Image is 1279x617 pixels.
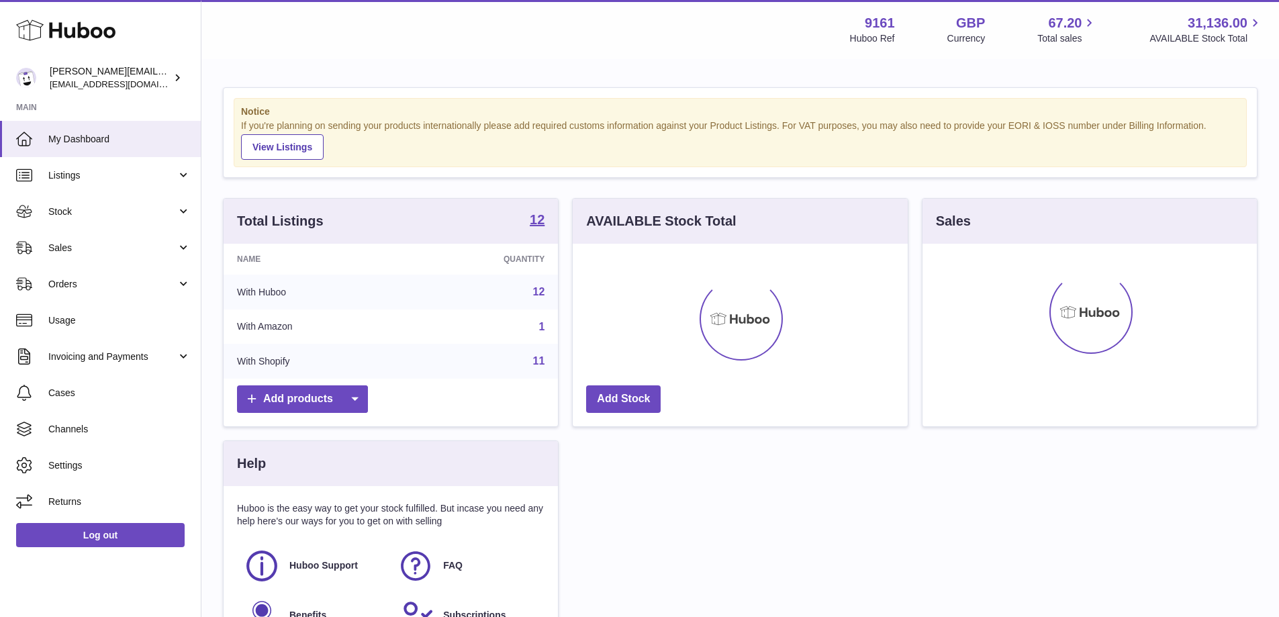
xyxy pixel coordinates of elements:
th: Name [224,244,407,275]
span: AVAILABLE Stock Total [1149,32,1263,45]
strong: 12 [530,213,544,226]
span: [EMAIL_ADDRESS][DOMAIN_NAME] [50,79,197,89]
span: Returns [48,495,191,508]
span: Channels [48,423,191,436]
h3: Sales [936,212,971,230]
span: Settings [48,459,191,472]
span: 31,136.00 [1188,14,1247,32]
p: Huboo is the easy way to get your stock fulfilled. But incase you need any help here's our ways f... [237,502,544,528]
strong: 9161 [865,14,895,32]
span: My Dashboard [48,133,191,146]
td: With Shopify [224,344,407,379]
a: 12 [533,286,545,297]
span: Usage [48,314,191,327]
div: If you're planning on sending your products internationally please add required customs informati... [241,120,1239,160]
span: Total sales [1037,32,1097,45]
span: Stock [48,205,177,218]
a: Huboo Support [244,548,384,584]
span: Listings [48,169,177,182]
a: 67.20 Total sales [1037,14,1097,45]
span: Invoicing and Payments [48,350,177,363]
a: Add products [237,385,368,413]
a: FAQ [397,548,538,584]
a: Add Stock [586,385,661,413]
h3: Help [237,455,266,473]
h3: Total Listings [237,212,324,230]
div: Currency [947,32,986,45]
a: 31,136.00 AVAILABLE Stock Total [1149,14,1263,45]
span: Huboo Support [289,559,358,572]
div: Huboo Ref [850,32,895,45]
a: 1 [538,321,544,332]
th: Quantity [407,244,559,275]
span: Cases [48,387,191,399]
td: With Amazon [224,310,407,344]
span: FAQ [443,559,463,572]
a: 12 [530,213,544,229]
div: [PERSON_NAME][EMAIL_ADDRESS][DOMAIN_NAME] [50,65,171,91]
img: amyesmith31@gmail.com [16,68,36,88]
h3: AVAILABLE Stock Total [586,212,736,230]
a: 11 [533,355,545,367]
span: Orders [48,278,177,291]
span: 67.20 [1048,14,1082,32]
td: With Huboo [224,275,407,310]
strong: GBP [956,14,985,32]
a: View Listings [241,134,324,160]
strong: Notice [241,105,1239,118]
span: Sales [48,242,177,254]
a: Log out [16,523,185,547]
